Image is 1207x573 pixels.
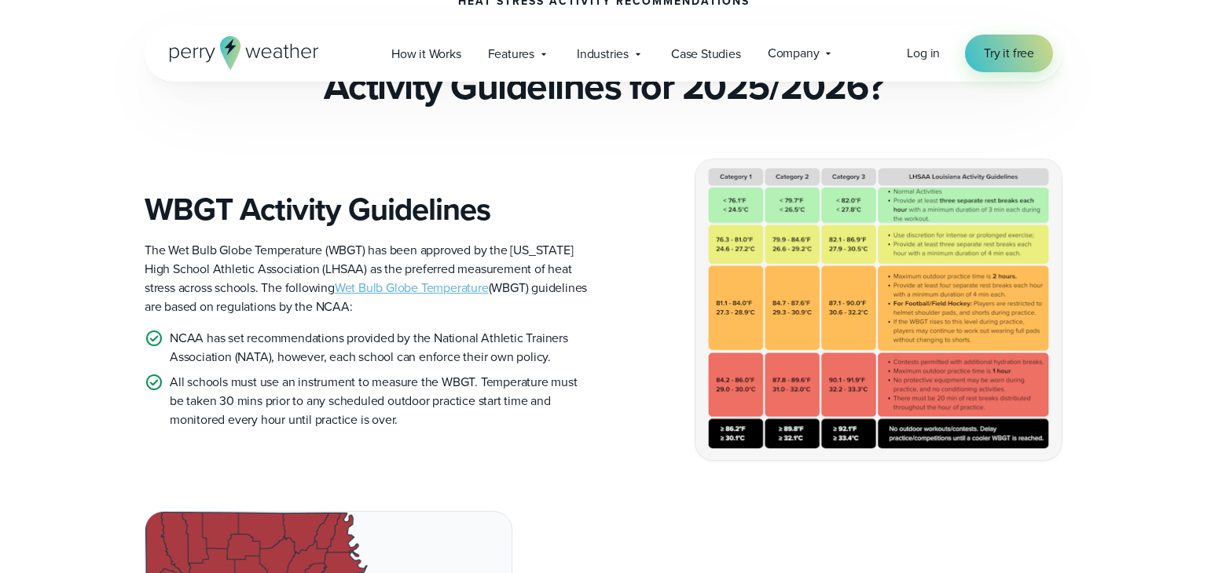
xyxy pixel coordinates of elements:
[907,44,940,63] a: Log in
[335,279,489,297] a: Wet Bulb Globe Temperature
[984,44,1034,63] span: Try it free
[391,45,461,64] span: How it Works
[145,191,591,228] h3: WBGT Activity Guidelines
[671,45,741,64] span: Case Studies
[170,373,591,429] p: All schools must use an instrument to measure the WBGT. Temperature must be taken 30 mins prior t...
[577,45,629,64] span: Industries
[658,38,754,70] a: Case Studies
[145,20,1062,108] h2: What are the LHSAA Heat Stress Activity Guidelines for 2025/2026?
[768,44,820,63] span: Company
[378,38,475,70] a: How it Works
[965,35,1053,72] a: Try it free
[695,159,1062,460] img: Louisiana WBGT
[907,44,940,62] span: Log in
[170,329,591,367] p: NCAA has set recommendations provided by the National Athletic Trainers Association (NATA), howev...
[145,241,591,316] p: The Wet Bulb Globe Temperature (WBGT) has been approved by the [US_STATE] High School Athletic As...
[488,45,534,64] span: Features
